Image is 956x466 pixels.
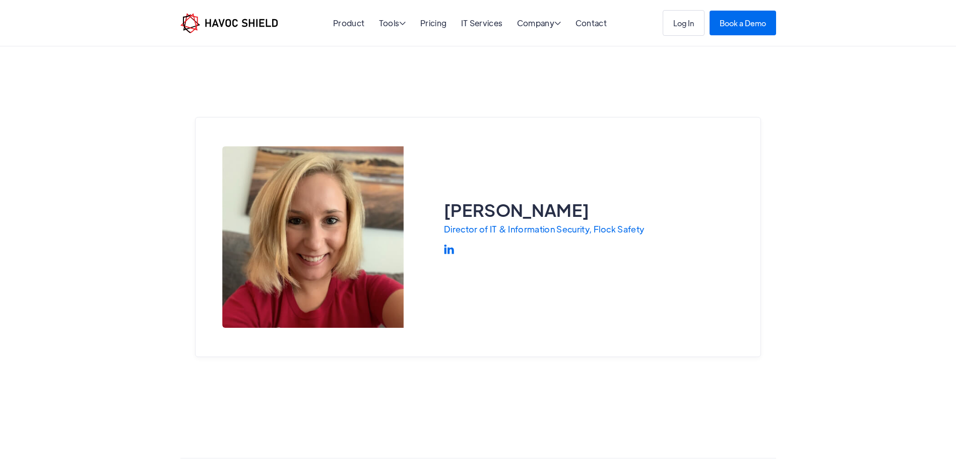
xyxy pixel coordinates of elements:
[180,13,278,33] a: home
[517,19,561,29] div: Company
[906,418,956,466] iframe: Chat Widget
[399,19,406,27] span: 
[420,18,447,28] a: Pricing
[333,18,364,28] a: Product
[444,242,454,256] a: 
[663,10,705,36] a: Log In
[576,18,607,28] a: Contact
[710,11,776,35] a: Book a Demo
[461,18,503,28] a: IT Services
[517,19,561,29] div: Company
[379,19,406,29] div: Tools
[554,19,561,27] span: 
[444,224,644,234] div: Director of IT & Information Security, Flock Safety
[379,19,406,29] div: Tools
[180,13,278,33] img: Havoc Shield logo
[444,198,644,221] h1: [PERSON_NAME]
